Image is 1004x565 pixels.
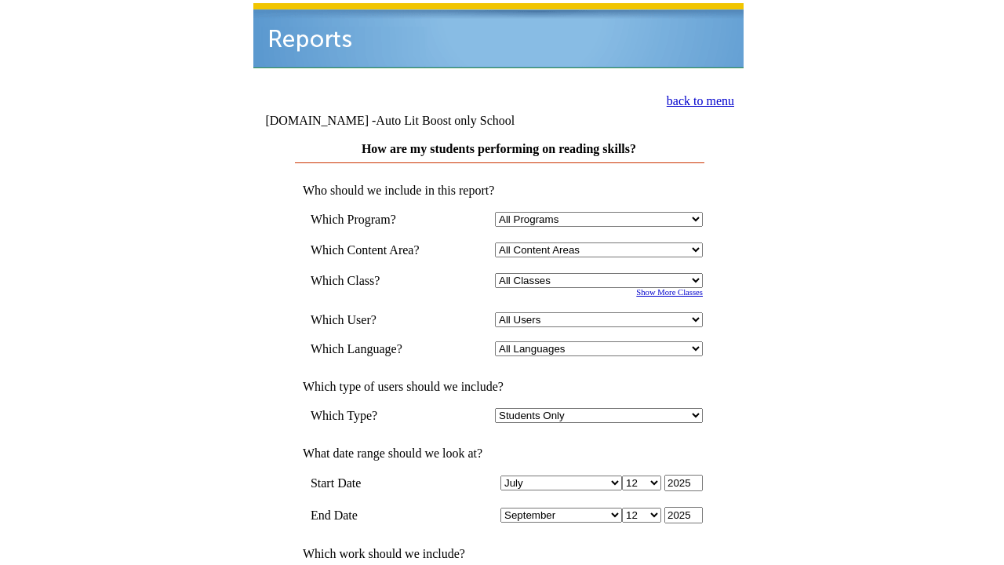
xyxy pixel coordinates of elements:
[362,142,636,155] a: How are my students performing on reading skills?
[295,184,703,198] td: Who should we include in this report?
[636,288,703,297] a: Show More Classes
[311,341,442,356] td: Which Language?
[311,312,442,327] td: Which User?
[311,273,442,288] td: Which Class?
[376,114,515,127] nobr: Auto Lit Boost only School
[311,475,442,491] td: Start Date
[253,3,744,68] img: header
[311,408,442,423] td: Which Type?
[311,507,442,523] td: End Date
[667,94,734,108] a: back to menu
[295,547,703,561] td: Which work should we include?
[265,114,554,128] td: [DOMAIN_NAME] -
[295,380,703,394] td: Which type of users should we include?
[311,243,420,257] nobr: Which Content Area?
[311,212,442,227] td: Which Program?
[295,447,703,461] td: What date range should we look at?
